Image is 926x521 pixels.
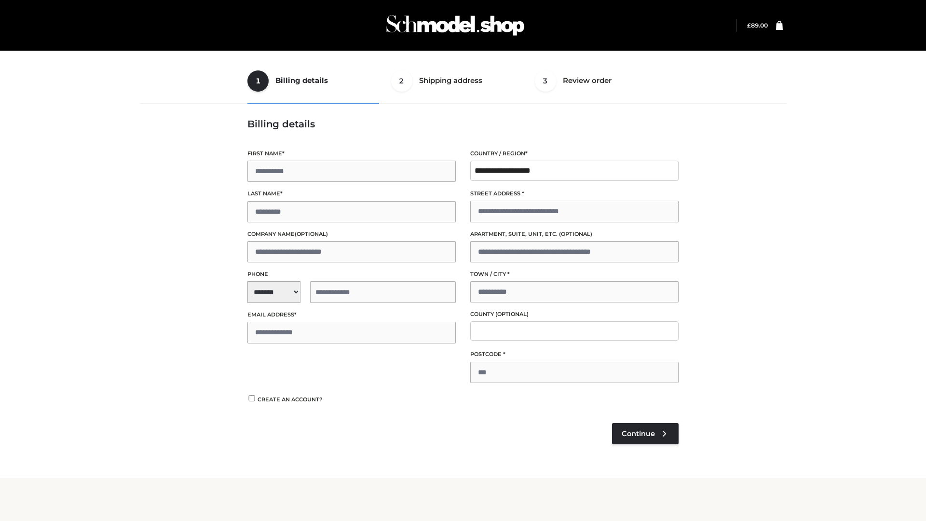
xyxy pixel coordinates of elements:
[495,311,529,317] span: (optional)
[747,22,768,29] bdi: 89.00
[295,231,328,237] span: (optional)
[247,270,456,279] label: Phone
[470,270,679,279] label: Town / City
[258,396,323,403] span: Create an account?
[470,310,679,319] label: County
[383,6,528,44] img: Schmodel Admin 964
[747,22,768,29] a: £89.00
[247,149,456,158] label: First name
[247,395,256,401] input: Create an account?
[747,22,751,29] span: £
[247,189,456,198] label: Last name
[559,231,592,237] span: (optional)
[247,230,456,239] label: Company name
[470,189,679,198] label: Street address
[247,118,679,130] h3: Billing details
[470,230,679,239] label: Apartment, suite, unit, etc.
[470,350,679,359] label: Postcode
[470,149,679,158] label: Country / Region
[612,423,679,444] a: Continue
[247,310,456,319] label: Email address
[622,429,655,438] span: Continue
